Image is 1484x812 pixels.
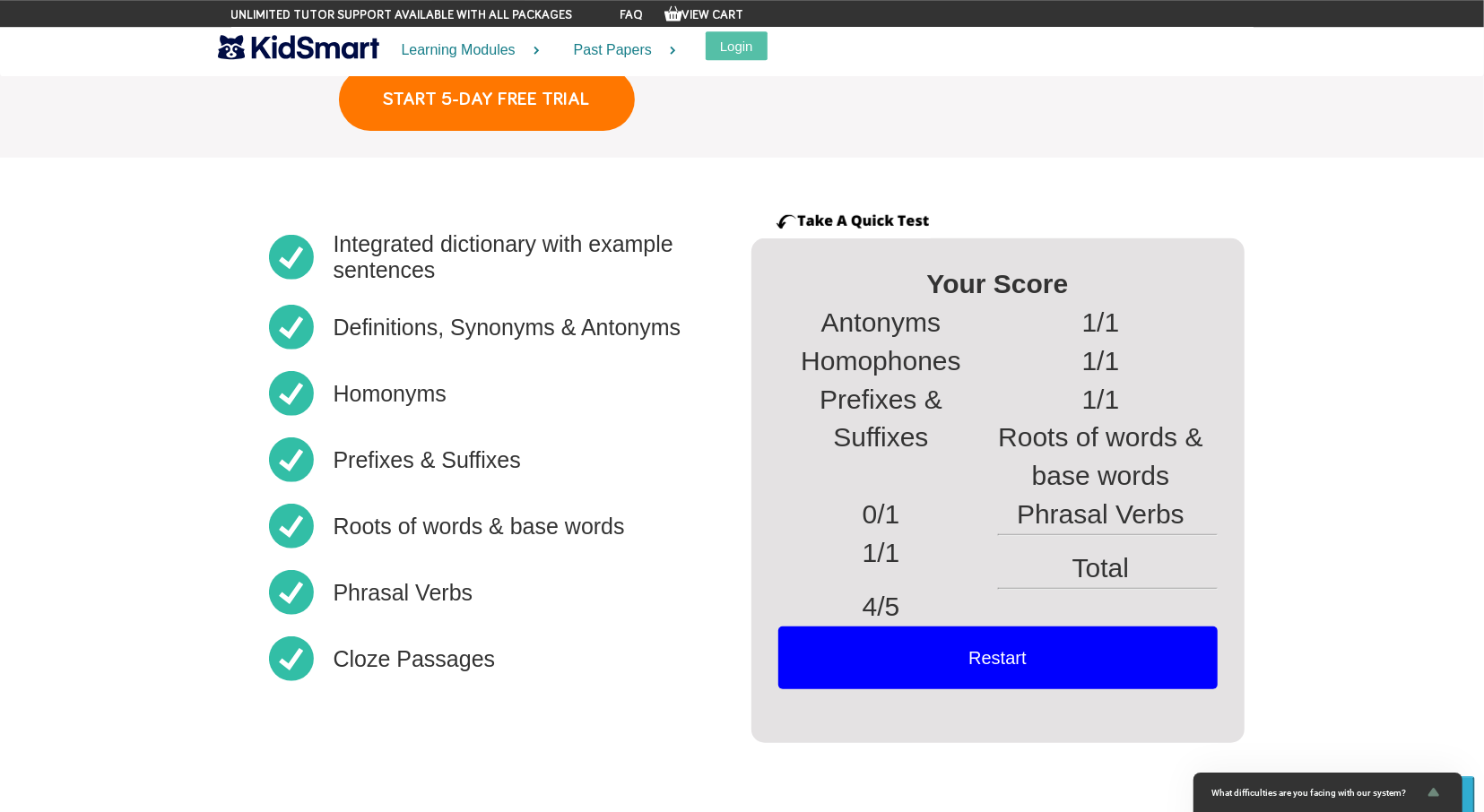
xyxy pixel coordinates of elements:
[325,561,482,624] td: Phrasal Verbs
[379,27,551,74] a: Learning Modules
[1211,782,1445,803] button: Show survey - What difficulties are you facing with our system?
[778,342,998,381] div: Homophones
[325,428,530,491] td: Prefixes & Suffixes
[231,6,573,24] span: Unlimited tutor support available with all packages
[778,304,998,342] div: Antonyms
[998,342,1218,381] div: 1/1
[778,496,998,534] div: 0/1
[269,636,314,681] img: check2.svg
[998,381,1218,419] div: 1/1
[998,419,1218,496] div: Roots of words & base words
[269,371,314,416] img: check2.svg
[325,296,690,358] td: Definitions, Synonyms & Antonyms
[998,304,1218,342] div: 1/1
[664,9,744,22] a: View Cart
[218,31,379,63] img: KidSmart logo
[269,235,314,280] img: check2.svg
[778,588,998,626] div: 4/5
[325,495,634,557] td: Roots of words & base words
[927,269,1069,298] b: Your Score
[551,27,688,74] a: Past Papers
[269,305,314,350] img: check2.svg
[269,437,314,482] img: check2.svg
[664,4,682,22] img: Your items in the shopping basket
[778,534,998,573] div: 1/1
[998,496,1218,534] div: Phrasal Verbs
[998,549,1218,588] div: Total
[269,504,314,549] img: check2.svg
[778,626,1218,689] button: Restart
[339,68,635,131] a: START 5-DAY FREE TRIAL
[751,203,931,238] img: try-quick-test.png
[269,570,314,615] img: check2.svg
[325,627,505,690] td: Cloze Passages
[325,362,456,425] td: Homonyms
[325,222,700,292] td: Integrated dictionary with example sentences
[1211,788,1423,798] span: What difficulties are you facing with our system?
[706,31,768,60] button: Login
[621,9,644,22] a: FAQ
[778,381,998,458] div: Prefixes & Suffixes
